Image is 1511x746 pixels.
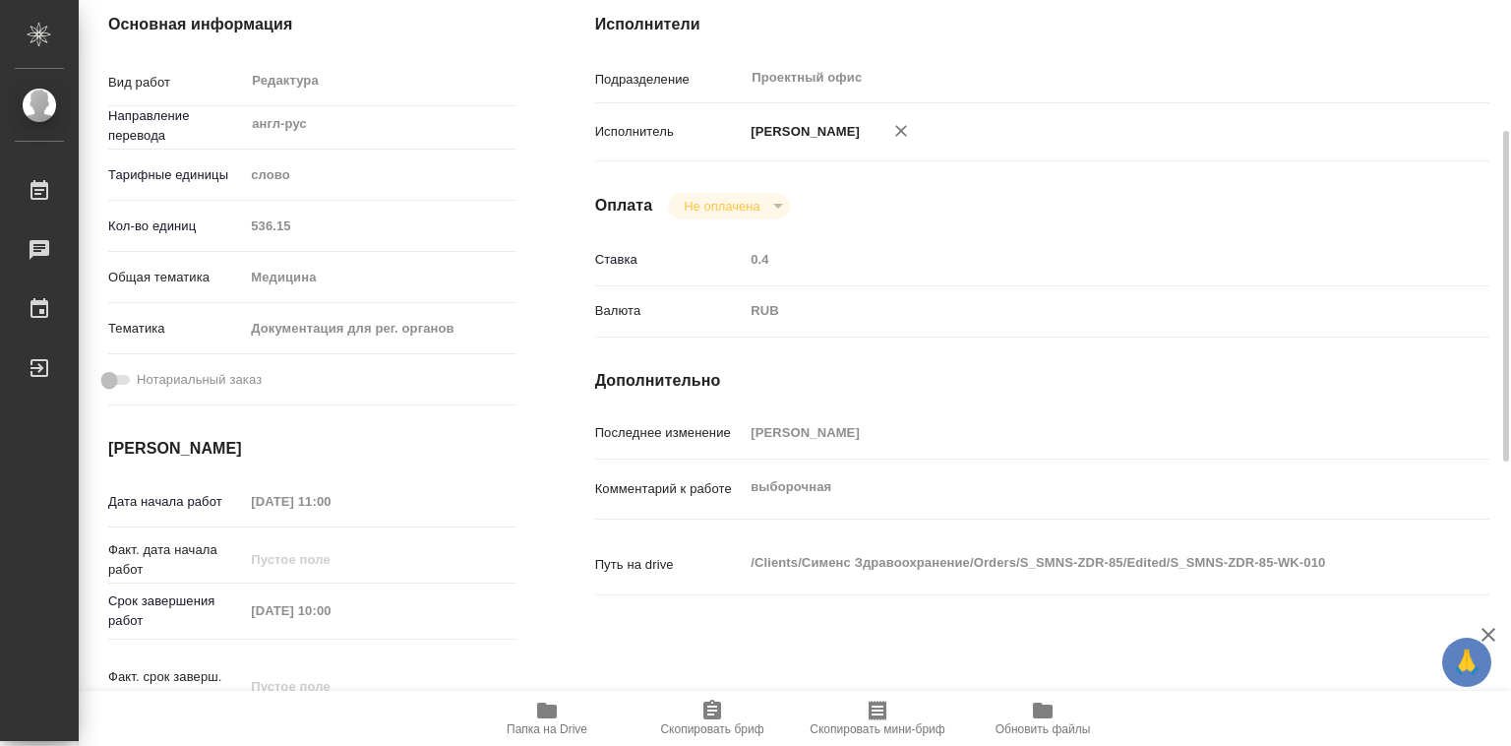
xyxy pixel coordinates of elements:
textarea: /Clients/Сименс Здравоохранение/Orders/S_SMNS-ZDR-85/Edited/S_SMNS-ZDR-85-WK-010 [744,546,1415,580]
textarea: выборочная [744,470,1415,504]
h4: [PERSON_NAME] [108,437,516,461]
p: Тематика [108,319,244,339]
button: 🙏 [1442,638,1491,687]
span: Скопировать мини-бриф [810,722,944,736]
p: Факт. срок заверш. работ [108,667,244,707]
p: Валюта [595,301,745,321]
input: Пустое поле [744,245,1415,274]
button: Удалить исполнителя [879,109,923,153]
p: Срок завершения работ [108,591,244,631]
p: Общая тематика [108,268,244,287]
button: Скопировать бриф [630,691,795,746]
div: Медицина [244,261,515,294]
p: Последнее изменение [595,423,745,443]
span: Обновить файлы [996,722,1091,736]
h4: Исполнители [595,13,1489,36]
h4: Дополнительно [595,369,1489,393]
button: Обновить файлы [960,691,1125,746]
span: Скопировать бриф [660,722,763,736]
p: Подразделение [595,70,745,90]
p: Исполнитель [595,122,745,142]
button: Папка на Drive [464,691,630,746]
p: Направление перевода [108,106,244,146]
input: Пустое поле [244,672,416,701]
p: [PERSON_NAME] [744,122,860,142]
span: Папка на Drive [507,722,587,736]
span: Нотариальный заказ [137,370,262,390]
div: RUB [744,294,1415,328]
button: Не оплачена [678,198,765,215]
p: Факт. дата начала работ [108,540,244,580]
p: Путь на drive [595,555,745,575]
button: Скопировать мини-бриф [795,691,960,746]
input: Пустое поле [244,487,416,516]
input: Пустое поле [244,212,515,240]
input: Пустое поле [244,545,416,574]
h4: Основная информация [108,13,516,36]
input: Пустое поле [244,596,416,625]
div: Не оплачена [668,193,789,219]
span: 🙏 [1450,642,1483,683]
p: Тарифные единицы [108,165,244,185]
div: Документация для рег. органов [244,312,515,345]
p: Дата начала работ [108,492,244,512]
p: Ставка [595,250,745,270]
p: Комментарий к работе [595,479,745,499]
div: слово [244,158,515,192]
p: Кол-во единиц [108,217,244,236]
h4: Оплата [595,194,653,218]
p: Вид работ [108,73,244,93]
input: Пустое поле [744,418,1415,447]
